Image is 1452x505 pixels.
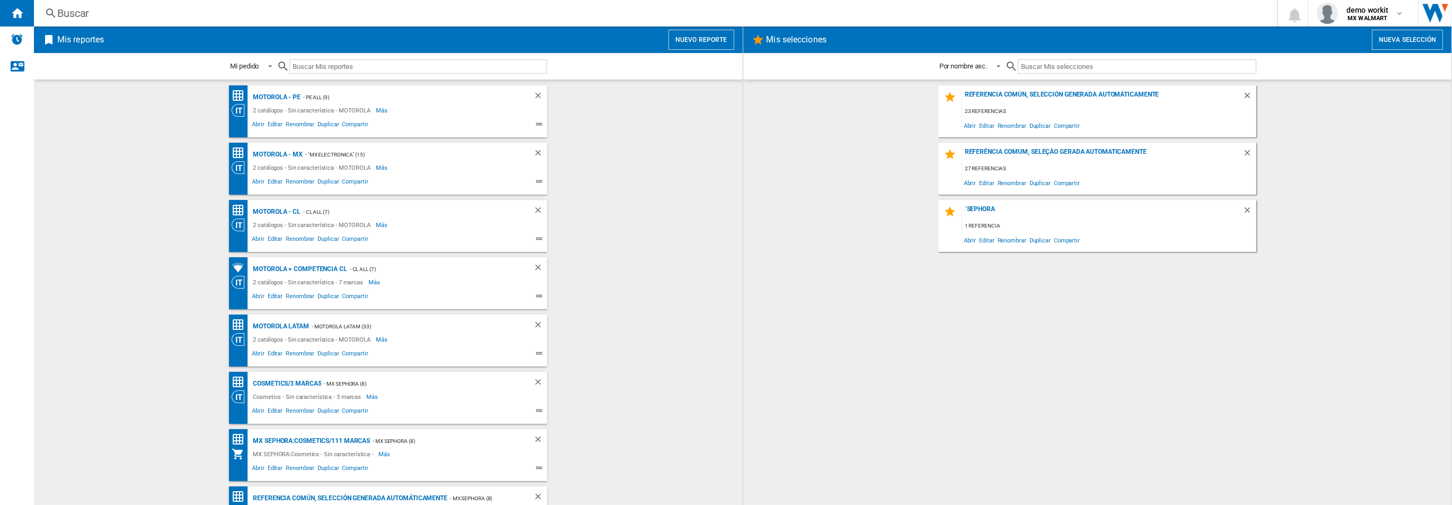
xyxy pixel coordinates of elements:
span: Más [376,161,389,174]
div: Referencia común, selección generada automáticamente [250,492,447,505]
div: - CL ALL (7) [347,263,512,276]
span: Compartir [340,406,369,419]
span: Renombrar [284,406,316,419]
div: Referencia común, selección generada automáticamente [962,91,1243,105]
div: Matriz de precios [232,490,250,503]
div: 2 catálogos - Sin característica - MOTOROLA [250,219,376,231]
span: Abrir [250,234,266,247]
div: Borrar [533,263,547,276]
span: Abrir [250,349,266,361]
span: Duplicar [316,119,340,132]
div: Borrar [533,377,547,390]
div: Borrar [533,91,547,104]
span: Renombrar [284,291,316,304]
span: Abrir [250,291,266,304]
span: Más [366,390,380,403]
div: Borrar [1243,205,1256,220]
span: Editar [266,406,284,419]
div: Borrar [533,320,547,333]
span: Duplicar [316,463,340,476]
div: MX SEPHORA:Cosmetics/111 marcas [250,434,370,448]
div: Matriz de precios [232,376,250,389]
span: Duplicar [316,349,340,361]
div: - MX SEPHORA (8) [370,434,512,448]
div: Matriz de precios [232,433,250,446]
div: Matriz de precios [232,89,250,102]
div: Referência comum, seleção gerada automaticamente [962,148,1243,162]
span: Editar [266,349,284,361]
button: Nuevo reporte [668,30,734,50]
span: Abrir [962,233,978,247]
div: 27 referencias [962,162,1256,176]
span: Duplicar [1028,176,1052,190]
span: Renombrar [996,233,1028,247]
img: alerts-logo.svg [11,33,23,46]
span: Abrir [962,176,978,190]
div: Borrar [1243,91,1256,105]
span: Abrir [962,118,978,133]
span: Compartir [340,234,369,247]
span: Editar [978,233,996,247]
div: Matriz de precios [232,318,250,332]
div: - PE ALL (9) [301,91,512,104]
div: Buscar [57,6,1249,21]
div: MOTOROLA - PE [250,91,301,104]
span: Más [376,333,389,346]
div: 23 referencias [962,105,1256,118]
div: 1 referencia [962,220,1256,233]
span: Más [376,104,389,117]
div: 2 catálogos - Sin característica - MOTOROLA [250,104,376,117]
span: Más [379,448,392,460]
span: Editar [978,118,996,133]
span: demo workit [1347,5,1389,15]
div: Mi pedido [230,62,259,70]
span: Duplicar [316,291,340,304]
div: - MX SEPHORA (8) [447,492,512,505]
div: - Motorola Latam (33) [309,320,512,333]
span: Más [376,219,389,231]
div: - "MX ELECTRONICA" (15) [303,148,512,161]
span: Renombrar [284,119,316,132]
span: Compartir [1052,176,1081,190]
span: Compartir [340,119,369,132]
span: Editar [266,177,284,189]
div: Motorola + competencia CL [250,263,347,276]
div: Visión Categoría [232,219,250,231]
span: Duplicar [1028,233,1052,247]
div: Borrar [1243,148,1256,162]
div: Visión Categoría [232,390,250,403]
span: Editar [266,463,284,476]
div: Cobertura de marcas [232,261,250,274]
span: Renombrar [284,234,316,247]
div: 2 catálogos - Sin característica - MOTOROLA [250,333,376,346]
span: Compartir [340,349,369,361]
div: Visión Categoría [232,276,250,289]
button: Nueva selección [1372,30,1443,50]
div: 2 catálogos - Sin característica - 7 marcas [250,276,368,289]
span: Compartir [340,177,369,189]
span: Abrir [250,406,266,419]
div: Mi colección [232,448,250,460]
div: Por nombre asc. [939,62,988,70]
div: Cosmetics - Sin característica - 3 marcas [250,390,366,403]
div: MOTOROLA - MX [250,148,303,161]
input: Buscar Mis selecciones [1018,59,1256,74]
span: Compartir [340,463,369,476]
div: - MX SEPHORA (8) [321,377,512,390]
div: MOTOROLA Latam [250,320,309,333]
div: Borrar [533,148,547,161]
div: Borrar [533,492,547,505]
span: Abrir [250,463,266,476]
div: Visión Categoría [232,161,250,174]
span: Más [368,276,382,289]
span: Editar [978,176,996,190]
span: Renombrar [996,176,1028,190]
div: MX SEPHORA:Cosmetics - Sin característica - [250,448,379,460]
h2: Mis reportes [55,30,106,50]
span: Editar [266,291,284,304]
span: Editar [266,119,284,132]
span: Duplicar [316,406,340,419]
div: Matriz de precios [232,204,250,217]
div: Matriz de precios [232,146,250,160]
span: Compartir [1052,233,1081,247]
